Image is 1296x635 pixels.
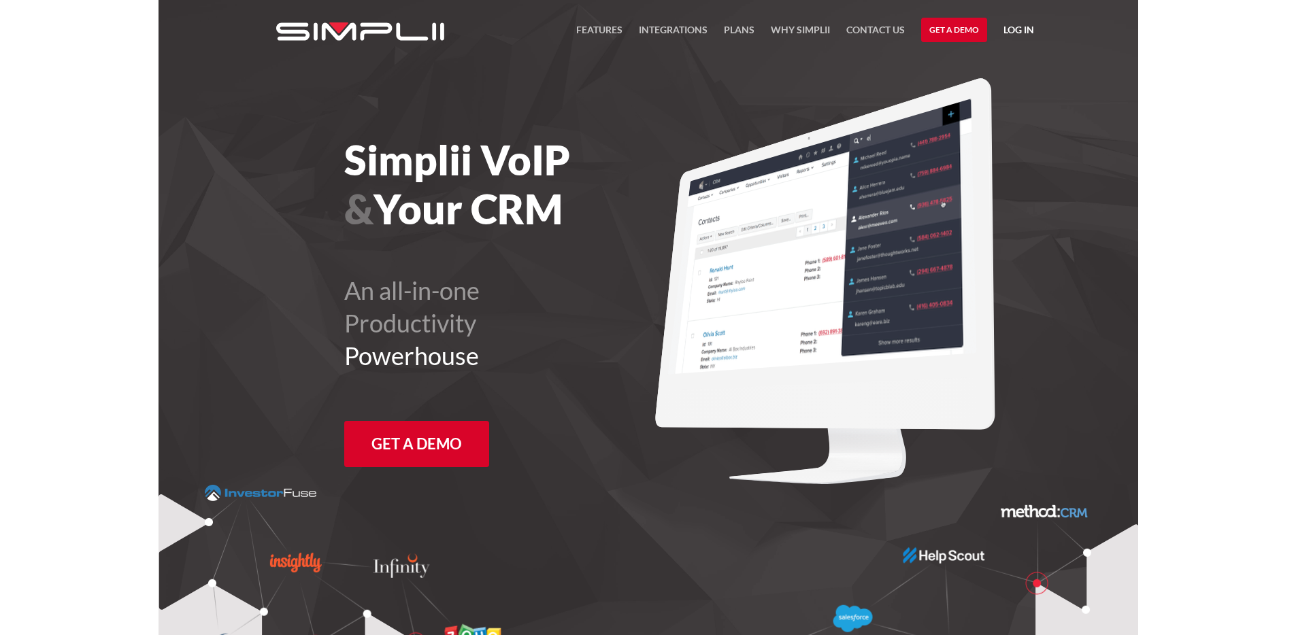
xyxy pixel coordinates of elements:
a: Why Simplii [771,22,830,46]
a: FEATURES [576,22,622,46]
img: Simplii [276,22,444,41]
span: Powerhouse [344,341,479,371]
a: Get a Demo [921,18,987,42]
a: Plans [724,22,754,46]
h2: An all-in-one Productivity [344,274,723,372]
span: & [344,184,373,233]
a: Log in [1003,22,1034,42]
a: Integrations [639,22,708,46]
a: Contact US [846,22,905,46]
h1: Simplii VoIP Your CRM [344,135,723,233]
a: Get a Demo [344,421,489,467]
